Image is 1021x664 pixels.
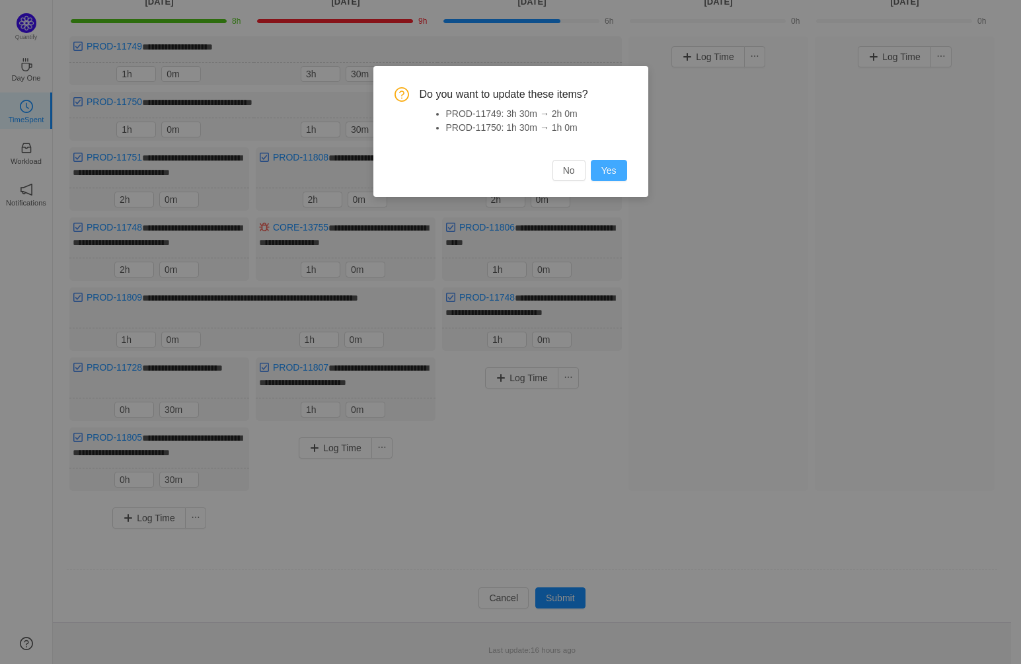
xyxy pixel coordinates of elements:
i: icon: question-circle [395,87,409,102]
li: PROD-11749: 3h 30m → 2h 0m [446,107,627,121]
button: No [552,160,586,181]
button: Yes [591,160,627,181]
span: Do you want to update these items? [420,87,627,102]
li: PROD-11750: 1h 30m → 1h 0m [446,121,627,135]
